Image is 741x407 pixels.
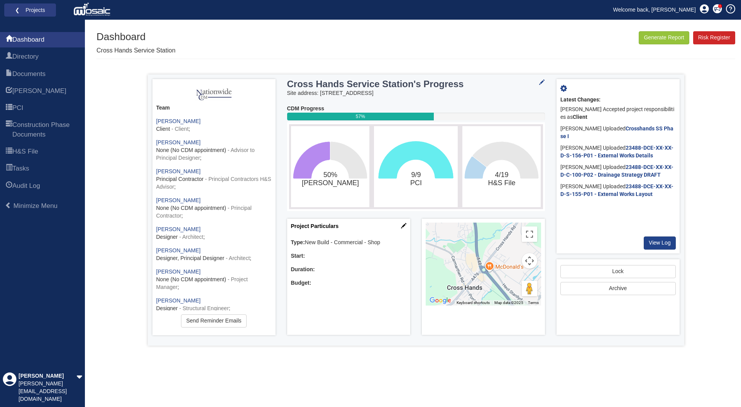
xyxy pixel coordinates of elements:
[522,281,537,296] button: Drag Pegman onto the map to open Street View
[291,239,305,245] b: Type:
[287,79,500,89] h3: Cross Hands Service Station's Progress
[422,219,545,335] div: Project Location
[12,103,23,113] span: PCI
[560,162,676,181] div: [PERSON_NAME] Uploaded
[156,226,201,232] a: [PERSON_NAME]
[96,31,176,42] h1: Dashboard
[6,121,12,140] span: Construction Phase Documents
[12,35,44,44] span: Dashboard
[156,205,226,211] span: None (No CDM appointment)
[156,147,226,153] span: None (No CDM appointment)
[287,90,545,97] div: Site address: [STREET_ADDRESS]
[171,126,188,132] span: - Client
[156,268,272,291] div: ;
[156,226,272,241] div: ;
[156,197,201,203] a: [PERSON_NAME]
[573,114,587,120] b: Client
[522,226,537,242] button: Toggle fullscreen view
[156,139,201,145] a: [PERSON_NAME]
[156,118,272,133] div: ;
[12,164,29,173] span: Tasks
[156,234,178,240] span: Designer
[12,52,39,61] span: Directory
[528,301,539,305] a: Terms (opens in new tab)
[560,265,676,278] a: Lock
[179,305,228,311] span: - Structural Engineer
[12,69,46,79] span: Documents
[181,314,246,328] a: Send Reminder Emails
[291,266,315,272] b: Duration:
[291,239,406,247] div: New Build - Commercial - Shop
[287,113,434,120] div: 57%
[6,87,12,96] span: HARI
[693,31,735,44] a: Risk Register
[560,183,673,197] a: 23488-DCE-XX-XX-D-S-155-P01 - External Works Layout
[3,372,17,403] div: Profile
[156,247,272,262] div: ;
[560,142,676,162] div: [PERSON_NAME] Uploaded
[226,255,250,261] span: - Architect
[488,171,516,187] text: 4/19
[14,202,58,209] span: Minimize Menu
[457,300,490,306] button: Keyboard shortcuts
[73,2,112,17] img: logo_white.png
[6,35,12,45] span: Dashboard
[12,86,66,96] span: HARI
[6,104,12,113] span: PCI
[156,176,204,182] span: Principal Contractor
[156,276,226,282] span: None (No CDM appointment)
[9,5,51,15] a: ❮ Projects
[708,372,735,401] iframe: Chat
[19,372,76,380] div: [PERSON_NAME]
[560,145,673,159] a: 23488-DCE-XX-XX-D-S-156-P01 - External Works Details
[410,171,422,187] text: 9/9
[6,147,12,157] span: H&S File
[560,125,673,139] a: Crosshands SS Phase I
[156,297,272,312] div: ;
[376,128,456,205] svg: 9/9​PCI
[301,179,359,187] tspan: [PERSON_NAME]
[560,123,676,142] div: [PERSON_NAME] Uploaded
[156,269,201,275] a: [PERSON_NAME]
[291,280,311,286] b: Budget:
[6,182,12,191] span: Audit Log
[410,179,422,187] tspan: PCI
[156,104,272,112] div: Team
[156,139,272,162] div: ;
[287,105,545,113] div: CDM Progress
[291,253,305,259] b: Start:
[96,46,176,55] p: Cross Hands Service Station
[156,247,201,253] a: [PERSON_NAME]
[156,168,272,191] div: ;
[156,255,225,261] span: Designer, Principal Designer
[156,168,201,174] a: [PERSON_NAME]
[301,171,359,187] text: 50%
[522,253,537,269] button: Map camera controls
[19,380,76,403] div: [PERSON_NAME][EMAIL_ADDRESS][DOMAIN_NAME]
[560,104,676,123] div: [PERSON_NAME] Accepted project responsibilities as
[179,234,203,240] span: - Architect
[291,223,339,229] a: Project Particulars
[639,31,689,44] button: Generate Report
[488,179,516,187] tspan: H&S File
[156,305,178,311] span: Designer
[560,181,676,200] div: [PERSON_NAME] Uploaded
[6,70,12,79] span: Documents
[6,164,12,174] span: Tasks
[156,176,271,190] span: - Principal Contractors H&S Advisor
[464,128,539,205] svg: 4/19​H&S File
[156,147,255,161] span: - Advisor to Principal Designer
[560,96,676,104] div: Latest Changes:
[607,4,702,15] a: Welcome back, [PERSON_NAME]
[560,164,673,178] a: 23488-DCE-XX-XX-D-C-100-P02 - Drainage Strategy DRAFT
[156,297,201,304] a: [PERSON_NAME]
[156,118,201,124] a: [PERSON_NAME]
[195,87,233,102] img: 9k=
[12,181,40,191] span: Audit Log
[156,276,248,290] span: - Project Manager
[156,126,170,132] span: Client
[494,301,523,305] span: Map data ©2025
